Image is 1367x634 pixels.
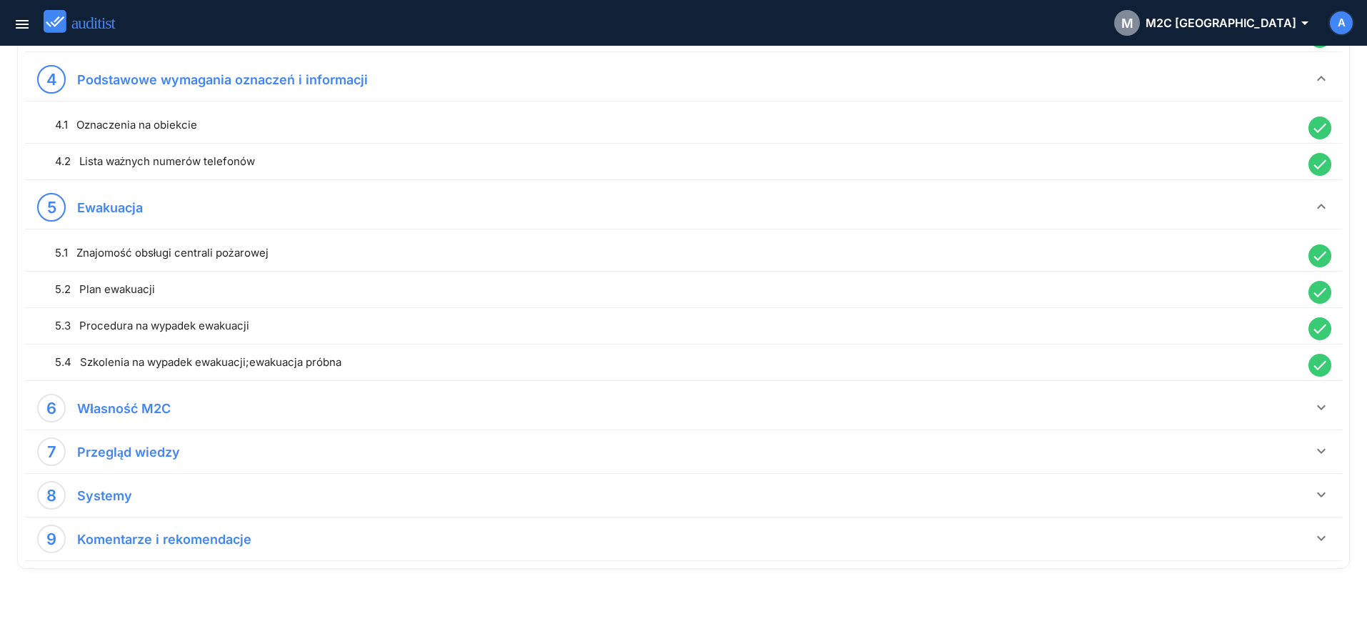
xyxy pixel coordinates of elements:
[77,532,251,547] strong: Komentarze i rekomendacje
[44,10,129,34] img: auditist_logo_new.svg
[1313,442,1330,460] i: keyboard_arrow_down
[55,317,1301,335] div: 5.3 Procedura na wypadek ewakuacji
[1296,14,1307,31] i: arrow_drop_down_outlined
[55,244,1301,262] div: 5.1 Znajomość obsługi centrali pożarowej
[77,445,180,460] strong: Przegląd wiedzy
[77,488,132,503] strong: Systemy
[1308,153,1331,176] i: done
[46,484,56,507] div: 8
[55,281,1301,298] div: 5.2 Plan ewakuacji
[46,68,57,91] div: 4
[1328,10,1354,36] button: A
[1313,198,1330,215] i: keyboard_arrow_down
[1114,10,1307,36] div: M2C [GEOGRAPHIC_DATA]
[1313,399,1330,416] i: keyboard_arrow_down
[77,200,143,215] strong: Ewakuacja
[1313,70,1330,87] i: keyboard_arrow_down
[1103,6,1318,40] button: MM2C [GEOGRAPHIC_DATA]
[55,153,1301,170] div: 4.2 Lista ważnych numerów telefonów
[46,397,56,420] div: 6
[1338,15,1346,31] span: A
[77,401,171,416] strong: Własność M2C
[1308,317,1331,340] i: done
[1308,281,1331,304] i: done
[1121,14,1133,33] span: M
[46,527,56,550] div: 9
[1308,354,1331,377] i: done
[77,72,368,87] strong: Podstawowe wymagania oznaczeń i informacji
[14,16,31,33] i: menu
[1308,244,1331,267] i: done
[55,354,1301,371] div: 5.4 Szkolenia na wypadek ewakuacji;ewakuacja próbna
[55,117,1301,134] div: 4.1 Oznaczenia na obiekcie
[47,440,56,463] div: 7
[1313,530,1330,547] i: keyboard_arrow_down
[1308,117,1331,139] i: done
[1313,486,1330,503] i: keyboard_arrow_down
[47,196,56,219] div: 5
